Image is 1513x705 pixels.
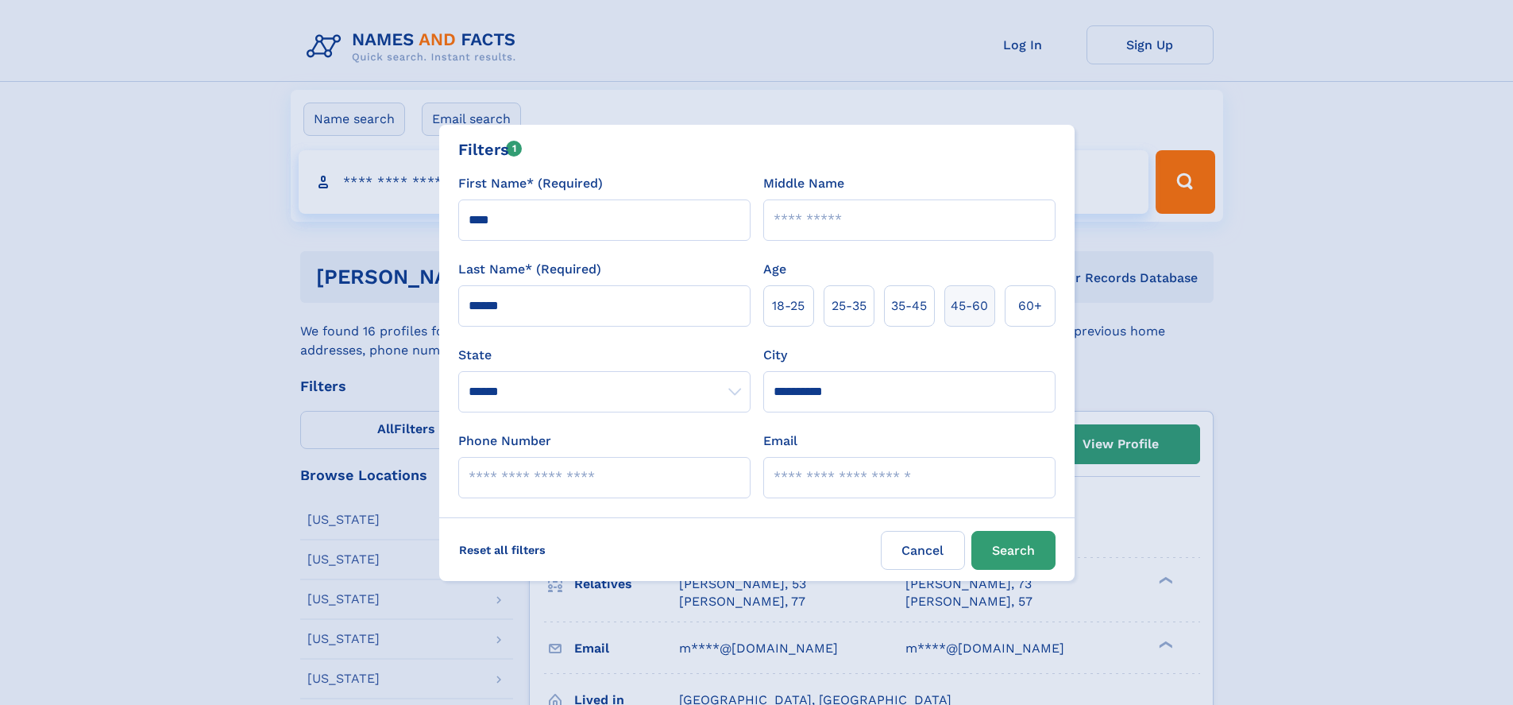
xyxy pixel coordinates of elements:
span: 35‑45 [891,296,927,316]
label: Cancel [881,531,965,570]
button: Search [971,531,1056,570]
label: Middle Name [763,174,844,193]
label: Email [763,432,797,451]
label: State [458,346,751,365]
label: Last Name* (Required) [458,260,601,279]
label: City [763,346,787,365]
span: 45‑60 [951,296,988,316]
div: Filters [458,138,523,161]
label: Reset all filters [449,531,556,569]
span: 18‑25 [772,296,805,316]
span: 60+ [1018,296,1042,316]
span: 25‑35 [832,296,867,316]
label: First Name* (Required) [458,174,603,193]
label: Phone Number [458,432,551,451]
label: Age [763,260,786,279]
